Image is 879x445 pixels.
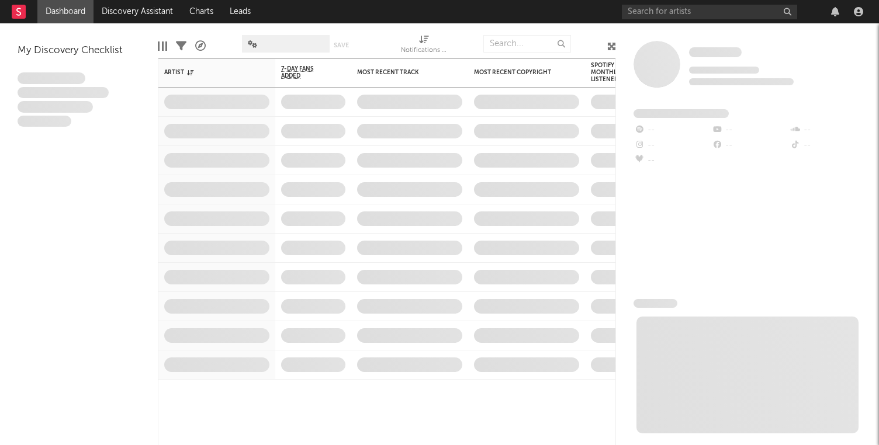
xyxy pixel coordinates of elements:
span: Aliquam viverra [18,116,71,127]
div: Notifications (Artist) [401,29,448,63]
input: Search for artists [622,5,797,19]
span: Tracking Since: [DATE] [689,67,759,74]
span: Lorem ipsum dolor [18,72,85,84]
div: Edit Columns [158,29,167,63]
span: Some Artist [689,47,742,57]
span: Praesent ac interdum [18,101,93,113]
a: Some Artist [689,47,742,58]
div: Most Recent Track [357,69,445,76]
div: -- [711,138,789,153]
div: -- [790,123,867,138]
input: Search... [483,35,571,53]
span: News Feed [634,299,677,308]
div: Spotify Monthly Listeners [591,62,632,83]
div: A&R Pipeline [195,29,206,63]
div: -- [711,123,789,138]
div: My Discovery Checklist [18,44,140,58]
div: Most Recent Copyright [474,69,562,76]
span: Integer aliquet in purus et [18,87,109,99]
div: Notifications (Artist) [401,44,448,58]
button: Save [334,42,349,48]
span: 0 fans last week [689,78,794,85]
span: 7-Day Fans Added [281,65,328,79]
div: Artist [164,69,252,76]
div: Filters [176,29,186,63]
div: -- [790,138,867,153]
div: -- [634,153,711,168]
div: -- [634,123,711,138]
span: Fans Added by Platform [634,109,729,118]
div: -- [634,138,711,153]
